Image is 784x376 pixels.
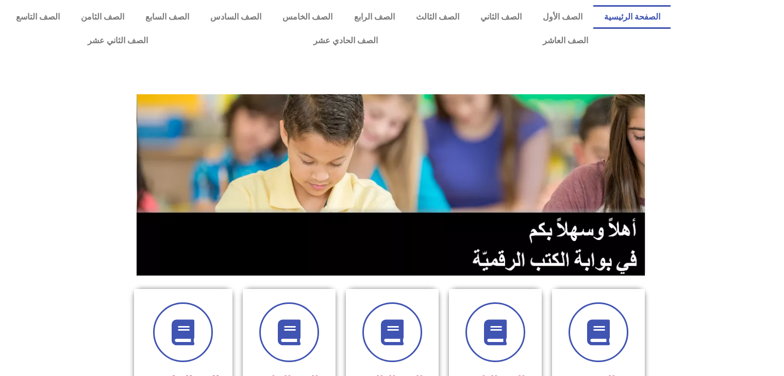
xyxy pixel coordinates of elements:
a: الصف الحادي عشر [230,29,460,53]
a: الصف السابع [135,5,199,29]
a: الصف العاشر [460,29,671,53]
a: الصف الثالث [405,5,470,29]
a: الصف الرابع [343,5,405,29]
a: الصف الأول [532,5,593,29]
a: الصف الثامن [70,5,135,29]
a: الصفحة الرئيسية [593,5,671,29]
a: الصف السادس [200,5,272,29]
a: الصف الخامس [272,5,343,29]
a: الصف الثاني عشر [5,29,230,53]
a: الصف التاسع [5,5,70,29]
a: الصف الثاني [470,5,532,29]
